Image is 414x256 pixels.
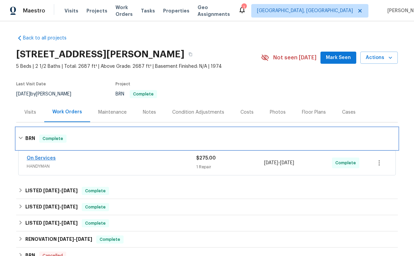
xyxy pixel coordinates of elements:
[86,7,107,14] span: Projects
[58,237,74,241] span: [DATE]
[241,4,246,11] div: 1
[58,237,92,241] span: -
[240,109,254,116] div: Costs
[184,48,197,60] button: Copy Address
[198,4,230,18] span: Geo Assignments
[24,109,36,116] div: Visits
[25,135,35,143] h6: BRN
[98,109,127,116] div: Maintenance
[16,128,398,149] div: BRN Complete
[43,221,78,225] span: -
[115,92,157,96] span: BRN
[16,92,30,96] span: [DATE]
[16,63,261,70] span: 5 Beds | 2 1/2 Baths | Total: 2687 ft² | Above Grade: 2687 ft² | Basement Finished: N/A | 1974
[257,7,353,14] span: [GEOGRAPHIC_DATA], [GEOGRAPHIC_DATA]
[302,109,326,116] div: Floor Plans
[27,163,196,170] span: HANDYMAN
[82,204,108,210] span: Complete
[16,90,79,98] div: by [PERSON_NAME]
[16,199,398,215] div: LISTED [DATE]-[DATE]Complete
[16,35,81,41] a: Back to all projects
[280,161,294,165] span: [DATE]
[264,160,294,166] span: -
[16,51,184,58] h2: [STREET_ADDRESS][PERSON_NAME]
[43,221,59,225] span: [DATE]
[43,188,78,193] span: -
[360,52,398,64] button: Actions
[163,7,189,14] span: Properties
[40,135,66,142] span: Complete
[61,221,78,225] span: [DATE]
[273,54,316,61] span: Not seen [DATE]
[143,109,156,116] div: Notes
[43,204,59,209] span: [DATE]
[43,188,59,193] span: [DATE]
[25,203,78,211] h6: LISTED
[97,236,123,243] span: Complete
[52,109,82,115] div: Work Orders
[61,204,78,209] span: [DATE]
[25,187,78,195] h6: LISTED
[264,161,278,165] span: [DATE]
[82,220,108,227] span: Complete
[16,215,398,231] div: LISTED [DATE]-[DATE]Complete
[64,7,78,14] span: Visits
[115,4,133,18] span: Work Orders
[115,82,130,86] span: Project
[27,156,56,161] a: On Services
[16,82,46,86] span: Last Visit Date
[16,183,398,199] div: LISTED [DATE]-[DATE]Complete
[43,204,78,209] span: -
[25,235,92,244] h6: RENOVATION
[130,92,156,96] span: Complete
[172,109,224,116] div: Condition Adjustments
[320,52,356,64] button: Mark Seen
[196,156,216,161] span: $275.00
[23,7,45,14] span: Maestro
[61,188,78,193] span: [DATE]
[326,54,351,62] span: Mark Seen
[335,160,359,166] span: Complete
[82,188,108,194] span: Complete
[141,8,155,13] span: Tasks
[366,54,392,62] span: Actions
[270,109,286,116] div: Photos
[16,231,398,248] div: RENOVATION [DATE]-[DATE]Complete
[76,237,92,241] span: [DATE]
[25,219,78,227] h6: LISTED
[196,164,264,170] div: 1 Repair
[342,109,356,116] div: Cases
